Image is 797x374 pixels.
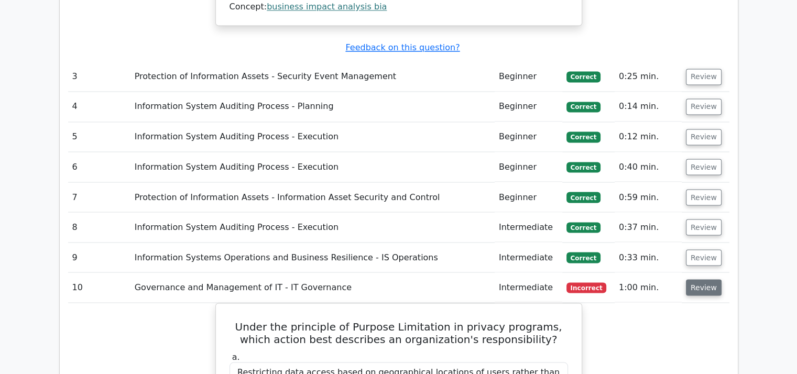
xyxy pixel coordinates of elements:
span: Correct [566,131,601,142]
a: business impact analysis bia [267,2,387,12]
td: Protection of Information Assets - Security Event Management [130,62,495,92]
td: Information Systems Operations and Business Resilience - IS Operations [130,243,495,272]
td: Beginner [495,92,562,122]
button: Review [686,129,722,145]
span: Incorrect [566,282,607,293]
span: Correct [566,222,601,233]
td: Beginner [495,152,562,182]
td: 9 [68,243,130,272]
h5: Under the principle of Purpose Limitation in privacy programs, which action best describes an org... [228,320,569,345]
button: Review [686,249,722,266]
td: Beginner [495,182,562,212]
td: 5 [68,122,130,152]
td: Intermediate [495,243,562,272]
td: 1:00 min. [615,272,682,302]
span: Correct [566,162,601,172]
td: 0:40 min. [615,152,682,182]
td: 8 [68,212,130,242]
td: 7 [68,182,130,212]
td: Protection of Information Assets - Information Asset Security and Control [130,182,495,212]
td: 6 [68,152,130,182]
td: 4 [68,92,130,122]
td: Information System Auditing Process - Execution [130,122,495,152]
td: Information System Auditing Process - Execution [130,152,495,182]
td: Governance and Management of IT - IT Governance [130,272,495,302]
td: 0:37 min. [615,212,682,242]
span: Correct [566,71,601,82]
span: Correct [566,252,601,262]
td: 10 [68,272,130,302]
button: Review [686,279,722,295]
button: Review [686,189,722,205]
button: Review [686,219,722,235]
td: Beginner [495,122,562,152]
span: a. [232,351,240,361]
td: Information System Auditing Process - Execution [130,212,495,242]
span: Correct [566,192,601,202]
td: Intermediate [495,272,562,302]
td: 0:33 min. [615,243,682,272]
td: 3 [68,62,130,92]
div: Concept: [230,2,568,13]
td: 0:59 min. [615,182,682,212]
td: 0:12 min. [615,122,682,152]
button: Review [686,69,722,85]
td: 0:25 min. [615,62,682,92]
td: Beginner [495,62,562,92]
a: Feedback on this question? [345,42,460,52]
td: 0:14 min. [615,92,682,122]
button: Review [686,98,722,115]
td: Intermediate [495,212,562,242]
button: Review [686,159,722,175]
span: Correct [566,102,601,112]
td: Information System Auditing Process - Planning [130,92,495,122]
